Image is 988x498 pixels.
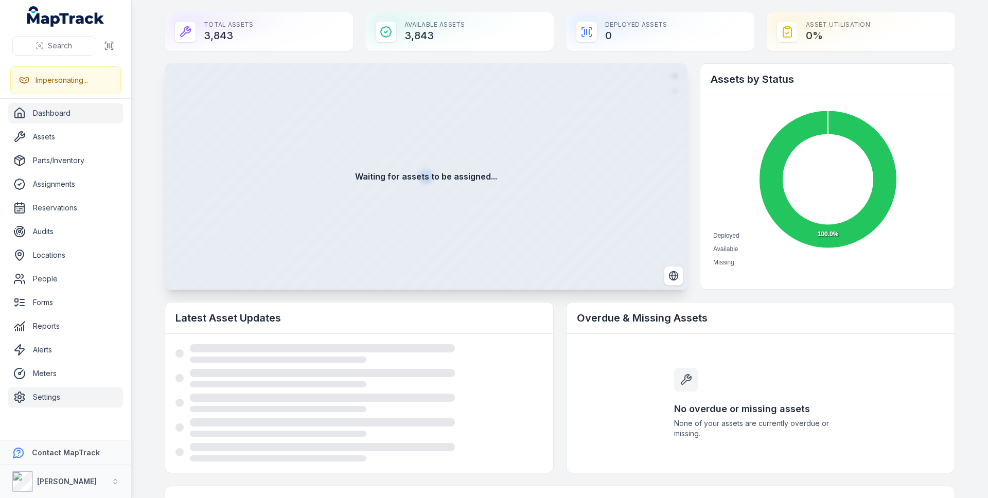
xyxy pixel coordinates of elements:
[713,259,734,266] span: Missing
[36,75,88,85] div: Impersonating...
[8,387,123,407] a: Settings
[713,232,739,239] span: Deployed
[674,418,847,439] span: None of your assets are currently overdue or missing.
[8,292,123,313] a: Forms
[664,266,683,286] button: Switch to Satellite View
[8,340,123,360] a: Alerts
[27,6,104,27] a: MapTrack
[8,245,123,265] a: Locations
[12,36,95,56] button: Search
[8,174,123,194] a: Assignments
[175,311,543,325] h2: Latest Asset Updates
[8,127,123,147] a: Assets
[32,448,100,457] strong: Contact MapTrack
[8,150,123,171] a: Parts/Inventory
[8,269,123,289] a: People
[674,402,847,416] h3: No overdue or missing assets
[355,170,497,183] strong: Waiting for assets to be assigned...
[8,221,123,242] a: Audits
[577,311,944,325] h2: Overdue & Missing Assets
[8,363,123,384] a: Meters
[8,198,123,218] a: Reservations
[8,103,123,123] a: Dashboard
[8,316,123,336] a: Reports
[37,477,97,486] strong: [PERSON_NAME]
[711,72,944,86] h2: Assets by Status
[713,245,738,253] span: Available
[48,41,72,51] span: Search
